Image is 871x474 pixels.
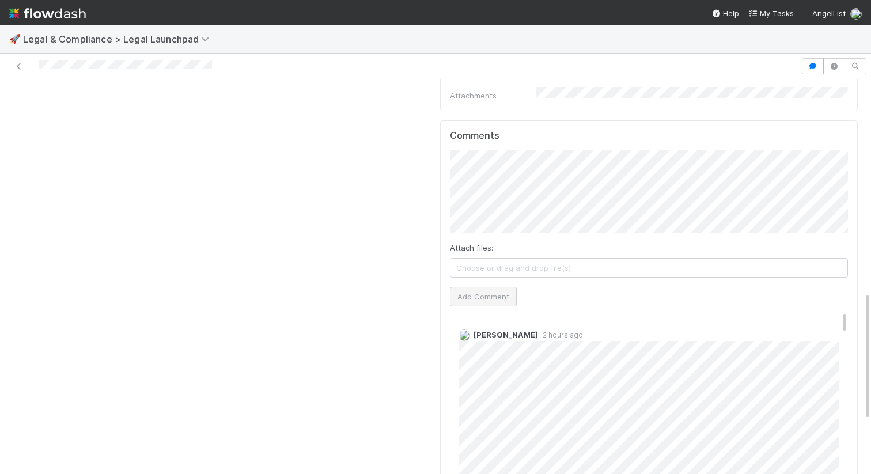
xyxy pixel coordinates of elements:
[748,9,794,18] span: My Tasks
[850,8,862,20] img: avatar_c584de82-e924-47af-9431-5c284c40472a.png
[23,33,215,45] span: Legal & Compliance > Legal Launchpad
[748,7,794,19] a: My Tasks
[459,329,470,341] img: avatar_0b1dbcb8-f701-47e0-85bc-d79ccc0efe6c.png
[538,331,583,339] span: 2 hours ago
[9,34,21,44] span: 🚀
[450,242,493,253] label: Attach files:
[450,287,517,306] button: Add Comment
[450,130,848,142] h5: Comments
[711,7,739,19] div: Help
[9,3,86,23] img: logo-inverted-e16ddd16eac7371096b0.svg
[450,259,847,277] span: Choose or drag and drop file(s)
[450,90,536,101] div: Attachments
[812,9,846,18] span: AngelList
[474,330,538,339] span: [PERSON_NAME]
